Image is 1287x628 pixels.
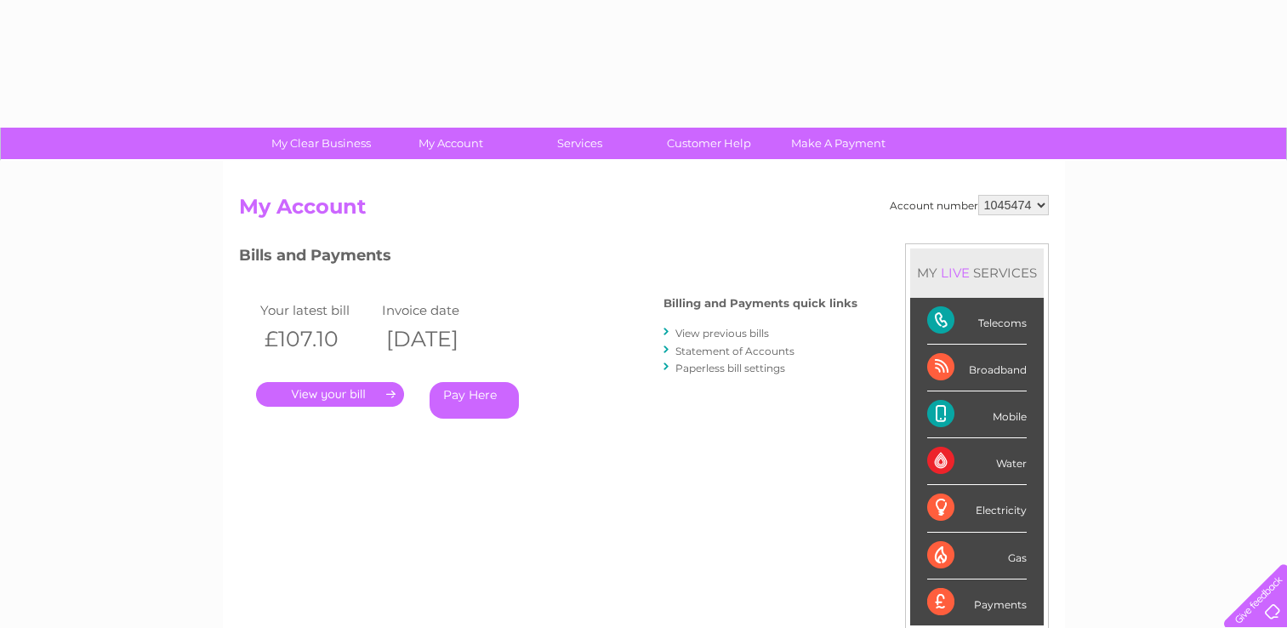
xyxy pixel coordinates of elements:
[430,382,519,419] a: Pay Here
[890,195,1049,215] div: Account number
[675,362,785,374] a: Paperless bill settings
[251,128,391,159] a: My Clear Business
[675,327,769,340] a: View previous bills
[256,322,379,357] th: £107.10
[239,195,1049,227] h2: My Account
[663,297,857,310] h4: Billing and Payments quick links
[378,299,500,322] td: Invoice date
[910,248,1044,297] div: MY SERVICES
[378,322,500,357] th: [DATE]
[768,128,908,159] a: Make A Payment
[239,243,857,273] h3: Bills and Payments
[937,265,973,281] div: LIVE
[639,128,779,159] a: Customer Help
[927,438,1027,485] div: Water
[927,533,1027,579] div: Gas
[380,128,521,159] a: My Account
[256,382,404,407] a: .
[927,345,1027,391] div: Broadband
[927,579,1027,625] div: Payments
[675,345,794,357] a: Statement of Accounts
[256,299,379,322] td: Your latest bill
[927,485,1027,532] div: Electricity
[510,128,650,159] a: Services
[927,298,1027,345] div: Telecoms
[927,391,1027,438] div: Mobile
